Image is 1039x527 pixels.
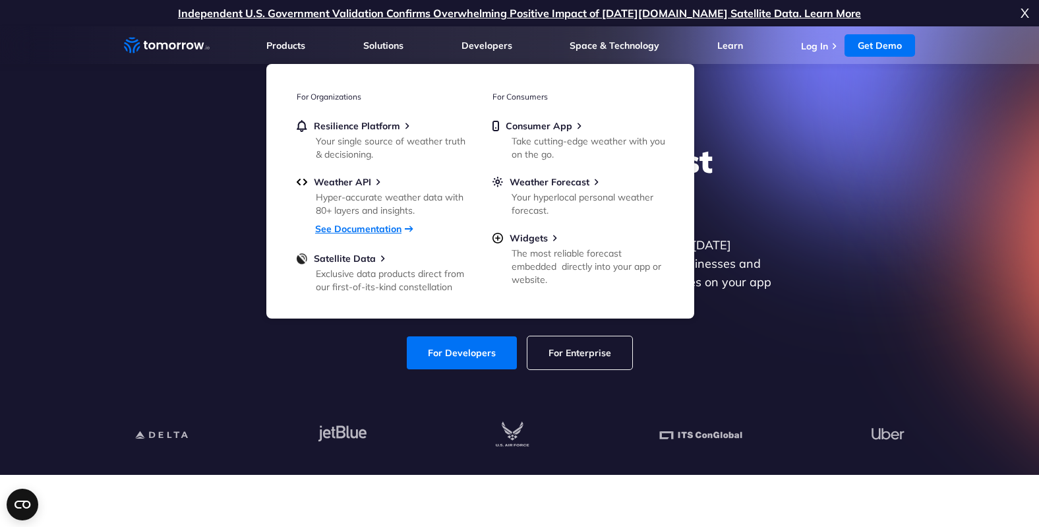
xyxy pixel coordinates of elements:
div: Hyper-accurate weather data with 80+ layers and insights. [316,191,469,217]
img: plus-circle.svg [492,232,503,244]
div: The most reliable forecast embedded directly into your app or website. [512,247,665,286]
a: For Enterprise [527,336,632,369]
div: Exclusive data products direct from our first-of-its-kind constellation [316,267,469,294]
a: Products [266,40,305,51]
a: See Documentation [315,223,401,235]
a: Weather APIHyper-accurate weather data with 80+ layers and insights. [297,176,468,214]
a: Solutions [363,40,403,51]
a: Home link [124,36,210,55]
button: Open CMP widget [7,489,38,520]
span: Satellite Data [314,253,376,264]
img: sun.svg [492,176,503,188]
a: Developers [461,40,512,51]
span: Resilience Platform [314,120,400,132]
span: Weather Forecast [510,176,589,188]
a: Weather ForecastYour hyperlocal personal weather forecast. [492,176,664,214]
h3: For Organizations [297,92,468,102]
img: api.svg [297,176,307,188]
a: Log In [801,40,828,52]
a: Resilience PlatformYour single source of weather truth & decisioning. [297,120,468,158]
img: mobile.svg [492,120,499,132]
h3: For Consumers [492,92,664,102]
div: Take cutting-edge weather with you on the go. [512,135,665,161]
a: For Developers [407,336,517,369]
a: Satellite DataExclusive data products direct from our first-of-its-kind constellation [297,253,468,291]
a: Get Demo [845,34,915,57]
h1: Explore the World’s Best Weather API [265,141,774,220]
a: WidgetsThe most reliable forecast embedded directly into your app or website. [492,232,664,284]
p: Get reliable and precise weather data through our free API. Count on [DATE][DOMAIN_NAME] for quic... [265,236,774,310]
span: Weather API [314,176,371,188]
a: Space & Technology [570,40,659,51]
img: satellite-data-menu.png [297,253,307,264]
span: Widgets [510,232,548,244]
img: bell.svg [297,120,307,132]
div: Your hyperlocal personal weather forecast. [512,191,665,217]
a: Consumer AppTake cutting-edge weather with you on the go. [492,120,664,158]
div: Your single source of weather truth & decisioning. [316,135,469,161]
span: Consumer App [506,120,572,132]
a: Learn [717,40,743,51]
a: Independent U.S. Government Validation Confirms Overwhelming Positive Impact of [DATE][DOMAIN_NAM... [178,7,861,20]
